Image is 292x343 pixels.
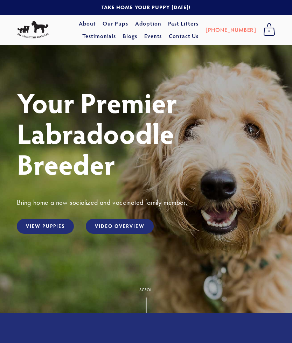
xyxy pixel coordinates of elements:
[79,17,96,30] a: About
[263,27,275,36] span: 0
[17,219,74,234] a: View Puppies
[206,23,256,36] a: [PHONE_NUMBER]
[169,30,199,42] a: Contact Us
[168,20,199,27] a: Past Litters
[17,21,49,39] img: All About The Doodles
[17,87,275,179] h1: Your Premier Labradoodle Breeder
[103,17,128,30] a: Our Pups
[144,30,162,42] a: Events
[135,17,161,30] a: Adoption
[260,21,279,38] a: 0 items in cart
[139,288,153,292] div: Scroll
[17,198,275,207] h3: Bring home a new socialized and vaccinated family member.
[123,30,137,42] a: Blogs
[86,219,153,234] a: Video Overview
[82,30,116,42] a: Testimonials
